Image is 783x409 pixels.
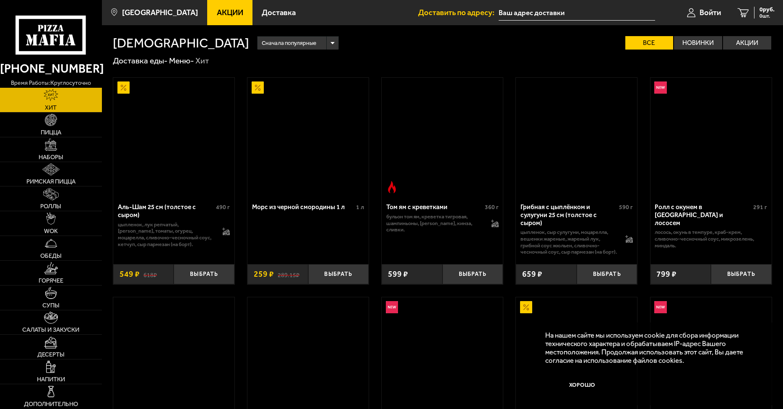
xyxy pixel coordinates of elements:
[117,81,130,94] img: Акционный
[39,278,63,284] span: Горячее
[650,78,772,197] a: НовинкаРолл с окунем в темпуре и лососем
[40,203,61,210] span: Роллы
[143,270,157,278] s: 618 ₽
[39,154,63,160] span: Наборы
[655,229,767,249] p: лосось, окунь в темпуре, краб-крем, сливочно-чесночный соус, микрозелень, миндаль.
[45,105,57,111] span: Хит
[41,129,61,136] span: Пицца
[656,270,676,278] span: 799 ₽
[113,37,249,50] h1: [DEMOGRAPHIC_DATA]
[655,203,751,227] div: Ролл с окунем в [GEOGRAPHIC_DATA] и лососем
[26,178,75,185] span: Римская пицца
[247,78,369,197] a: АкционныйМорс из черной смородины 1 л
[499,5,655,21] input: Ваш адрес доставки
[278,270,299,278] s: 289.15 ₽
[753,204,767,211] span: 291 г
[760,13,775,18] span: 0 шт.
[195,55,209,66] div: Хит
[44,228,58,234] span: WOK
[40,253,62,259] span: Обеды
[418,9,499,17] span: Доставить по адресу:
[619,204,633,211] span: 590 г
[113,56,168,66] a: Доставка еды-
[520,203,617,227] div: Грибная с цыплёнком и сулугуни 25 см (толстое с сыром)
[520,229,617,255] p: цыпленок, сыр сулугуни, моцарелла, вешенки жареные, жареный лук, грибной соус Жюльен, сливочно-че...
[545,331,759,365] p: На нашем сайте мы используем cookie для сбора информации технического характера и обрабатываем IP...
[174,264,234,284] button: Выбрать
[760,7,775,13] span: 0 руб.
[386,213,483,233] p: бульон том ям, креветка тигровая, шампиньоны, [PERSON_NAME], кинза, сливки.
[252,81,264,94] img: Акционный
[169,56,194,66] a: Меню-
[674,36,722,50] label: Новинки
[308,264,369,284] button: Выбрать
[42,302,60,309] span: Супы
[118,203,214,219] div: Аль-Шам 25 см (толстое с сыром)
[24,401,78,407] span: Дополнительно
[356,204,364,211] span: 1 л
[522,270,542,278] span: 659 ₽
[118,221,214,247] p: цыпленок, лук репчатый, [PERSON_NAME], томаты, огурец, моцарелла, сливочно-чесночный соус, кетчуп...
[252,203,354,211] div: Морс из черной смородины 1 л
[22,327,79,333] span: Салаты и закуски
[625,36,674,50] label: Все
[386,203,483,211] div: Том ям с креветками
[545,372,619,397] button: Хорошо
[37,351,65,358] span: Десерты
[262,9,296,17] span: Доставка
[442,264,503,284] button: Выбрать
[516,78,637,197] a: Грибная с цыплёнком и сулугуни 25 см (толстое с сыром)
[122,9,198,17] span: [GEOGRAPHIC_DATA]
[654,301,666,313] img: Новинка
[386,301,398,313] img: Новинка
[217,9,243,17] span: Акции
[386,181,398,193] img: Острое блюдо
[485,204,499,211] span: 360 г
[520,301,532,313] img: Акционный
[654,81,666,94] img: Новинка
[254,270,274,278] span: 259 ₽
[723,36,771,50] label: Акции
[382,78,503,197] a: Острое блюдоТом ям с креветками
[113,78,234,197] a: АкционныйАль-Шам 25 см (толстое с сыром)
[700,9,721,17] span: Войти
[216,204,230,211] span: 490 г
[262,35,316,51] span: Сначала популярные
[711,264,772,284] button: Выбрать
[120,270,140,278] span: 549 ₽
[37,376,65,383] span: Напитки
[388,270,408,278] span: 599 ₽
[577,264,637,284] button: Выбрать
